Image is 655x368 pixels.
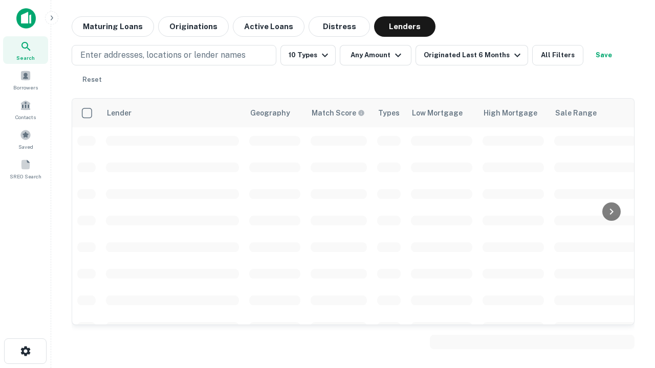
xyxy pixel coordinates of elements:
button: Maturing Loans [72,16,154,37]
button: Save your search to get updates of matches that match your search criteria. [587,45,620,65]
div: High Mortgage [484,107,537,119]
button: Reset [76,70,108,90]
button: Active Loans [233,16,304,37]
div: Originated Last 6 Months [424,49,523,61]
a: SREO Search [3,155,48,182]
button: Originations [158,16,229,37]
img: capitalize-icon.png [16,8,36,29]
span: Contacts [15,113,36,121]
th: Low Mortgage [406,99,477,127]
a: Saved [3,125,48,153]
th: Lender [101,99,244,127]
div: Types [378,107,400,119]
th: Capitalize uses an advanced AI algorithm to match your search with the best lender. The match sco... [305,99,372,127]
button: Any Amount [340,45,411,65]
a: Search [3,36,48,64]
button: Lenders [374,16,435,37]
a: Borrowers [3,66,48,94]
p: Enter addresses, locations or lender names [80,49,246,61]
a: Contacts [3,96,48,123]
span: Saved [18,143,33,151]
h6: Match Score [312,107,363,119]
button: Originated Last 6 Months [416,45,528,65]
button: Distress [309,16,370,37]
div: Low Mortgage [412,107,463,119]
div: Geography [250,107,290,119]
th: High Mortgage [477,99,549,127]
div: Sale Range [555,107,597,119]
th: Geography [244,99,305,127]
button: 10 Types [280,45,336,65]
span: SREO Search [10,172,41,180]
th: Sale Range [549,99,641,127]
span: Search [16,54,35,62]
iframe: Chat Widget [604,286,655,335]
button: Enter addresses, locations or lender names [72,45,276,65]
span: Borrowers [13,83,38,91]
th: Types [372,99,406,127]
div: Lender [107,107,132,119]
div: Capitalize uses an advanced AI algorithm to match your search with the best lender. The match sco... [312,107,365,119]
button: All Filters [532,45,583,65]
